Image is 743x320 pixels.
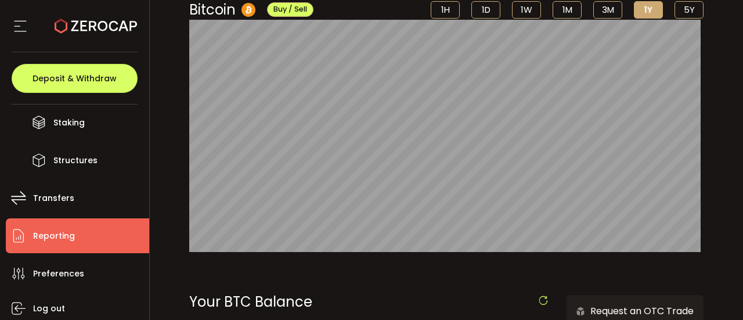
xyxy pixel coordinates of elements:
[33,228,75,245] span: Reporting
[685,264,743,320] iframe: Chat Widget
[33,74,117,82] span: Deposit & Withdraw
[273,4,307,14] span: Buy / Sell
[634,1,663,19] li: 1Y
[12,64,138,93] button: Deposit & Withdraw
[53,114,85,131] span: Staking
[189,295,550,309] div: Your BTC Balance
[567,304,694,318] div: Request an OTC Trade
[33,300,65,317] span: Log out
[471,1,500,19] li: 1D
[33,265,84,282] span: Preferences
[267,2,313,17] button: Buy / Sell
[675,1,704,19] li: 5Y
[512,1,541,19] li: 1W
[431,1,460,19] li: 1H
[575,306,586,317] img: 6nGpN7MZ9FLuBP83NiajKbTRY4UzlzQtBKtCrLLspmCkSvCZHBKvY3NxgQaT5JnOQREvtQ257bXeeSTueZfAPizblJ+Fe8JwA...
[553,1,582,19] li: 1M
[593,1,622,19] li: 3M
[33,190,74,207] span: Transfers
[53,152,98,169] span: Structures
